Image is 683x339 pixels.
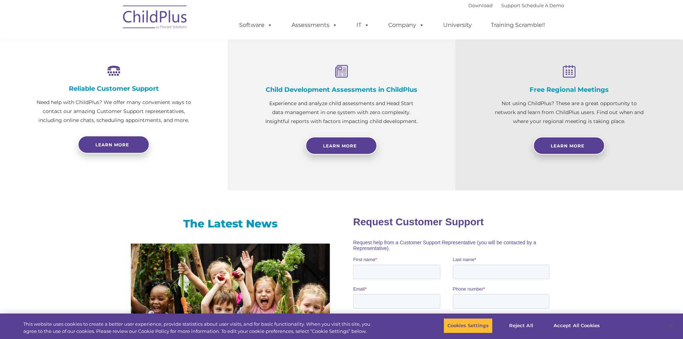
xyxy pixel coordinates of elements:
[444,318,493,333] button: Cookies Settings
[550,318,604,333] button: Accept All Cookies
[36,98,192,125] p: Need help with ChildPlus? We offer many convenient ways to contact our amazing Customer Support r...
[264,99,419,126] p: Experience and analyze child assessments and Head Start data management in one system with zero c...
[533,137,605,155] a: Learn More
[491,86,647,94] h4: Free Regional Meetings
[119,0,191,36] img: ChildPlus by Procare Solutions
[349,18,376,32] a: IT
[664,318,679,334] button: Close
[264,86,419,94] h4: Child Development Assessments in ChildPlus
[78,136,150,154] a: Learn more
[468,3,493,8] a: Download
[23,321,376,335] div: This website uses cookies to create a better user experience, provide statistics about user visit...
[131,217,330,231] h3: The Latest News
[381,18,431,32] a: Company
[232,18,280,32] a: Software
[501,3,520,8] a: Support
[499,318,544,333] button: Reject All
[100,77,130,82] span: Phone number
[436,18,479,32] a: University
[284,18,345,32] a: Assessments
[100,47,122,53] span: Last name
[323,143,357,149] span: Learn More
[522,3,564,8] a: Schedule A Demo
[305,137,377,155] a: Learn More
[468,3,564,8] font: |
[95,142,129,147] span: Learn more
[36,85,192,93] h4: Reliable Customer Support
[551,143,584,149] span: Learn More
[491,99,647,126] p: Not using ChildPlus? These are a great opportunity to network and learn from ChildPlus users. Fin...
[484,18,552,32] a: Training Scramble!!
